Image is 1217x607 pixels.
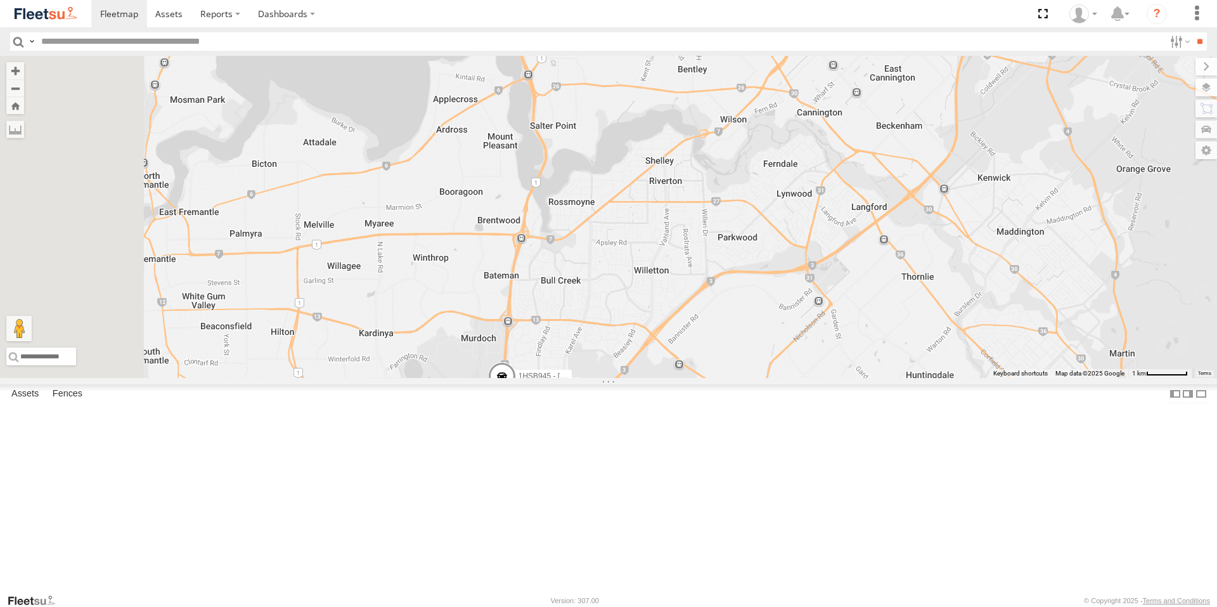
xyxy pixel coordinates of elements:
[993,369,1048,378] button: Keyboard shortcuts
[5,385,45,403] label: Assets
[1169,384,1182,403] label: Dock Summary Table to the Left
[1143,597,1210,604] a: Terms and Conditions
[6,121,24,138] label: Measure
[7,594,65,607] a: Visit our Website
[1198,371,1211,376] a: Terms (opens in new tab)
[1147,4,1167,24] i: ?
[6,79,24,97] button: Zoom out
[1165,32,1192,51] label: Search Filter Options
[518,372,621,381] span: 1HSB945 - [PERSON_NAME]
[1195,384,1207,403] label: Hide Summary Table
[551,597,599,604] div: Version: 307.00
[1128,369,1192,378] button: Map scale: 1 km per 62 pixels
[1182,384,1194,403] label: Dock Summary Table to the Right
[27,32,37,51] label: Search Query
[1065,4,1102,23] div: Wayne Betts
[1195,141,1217,159] label: Map Settings
[6,97,24,114] button: Zoom Home
[13,5,79,22] img: fleetsu-logo-horizontal.svg
[46,385,89,403] label: Fences
[6,316,32,341] button: Drag Pegman onto the map to open Street View
[1132,370,1146,377] span: 1 km
[6,62,24,79] button: Zoom in
[1055,370,1124,377] span: Map data ©2025 Google
[1084,597,1210,604] div: © Copyright 2025 -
